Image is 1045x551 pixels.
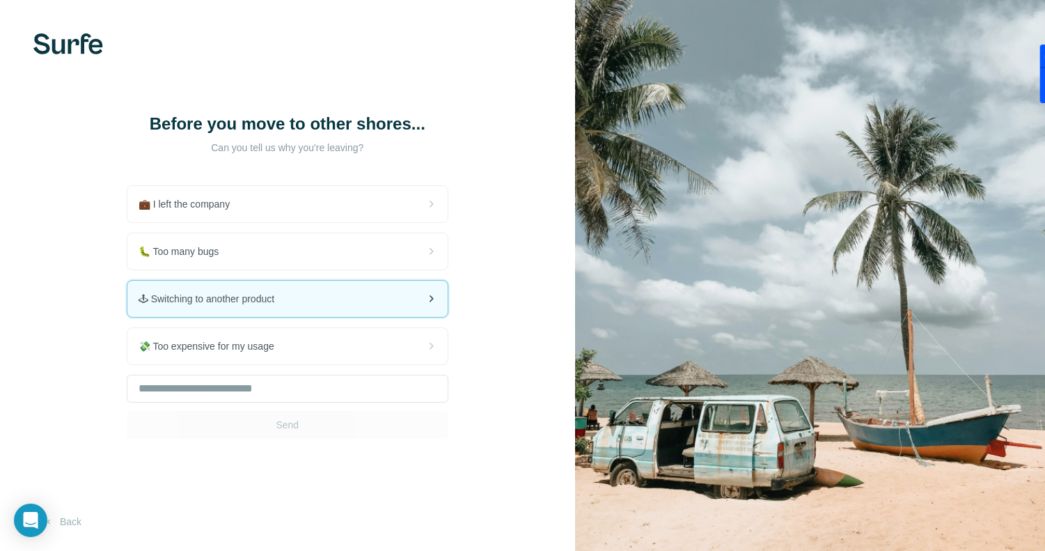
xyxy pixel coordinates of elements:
div: Open Intercom Messenger [14,504,47,537]
h1: Before you move to other shores... [148,113,427,135]
img: Surfe's logo [33,33,103,54]
span: 🕹 Switching to another product [139,292,285,306]
span: 💸 Too expensive for my usage [139,339,285,353]
span: 🐛 Too many bugs [139,245,230,258]
span: 💼 I left the company [139,197,241,211]
button: Back [33,509,91,534]
p: Can you tell us why you're leaving? [148,141,427,155]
